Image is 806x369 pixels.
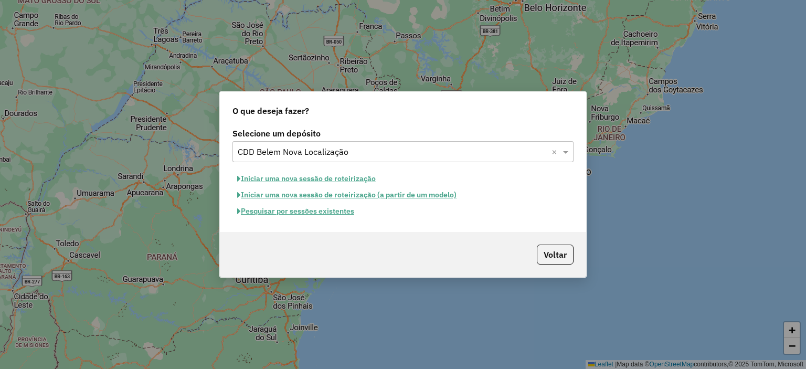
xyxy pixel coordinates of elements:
[232,104,309,117] span: O que deseja fazer?
[552,145,560,158] span: Clear all
[232,187,461,203] button: Iniciar uma nova sessão de roteirização (a partir de um modelo)
[232,127,574,140] label: Selecione um depósito
[537,245,574,265] button: Voltar
[232,203,359,219] button: Pesquisar por sessões existentes
[232,171,380,187] button: Iniciar uma nova sessão de roteirização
